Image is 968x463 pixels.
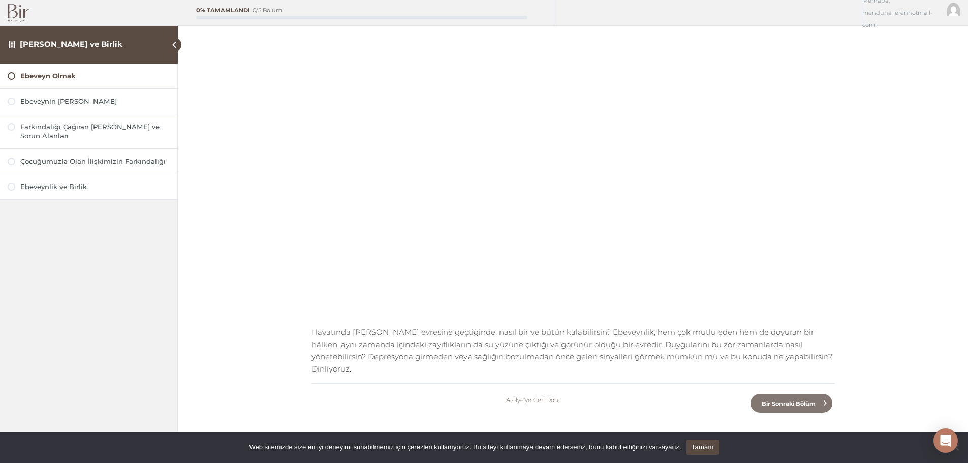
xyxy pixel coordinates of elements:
[253,8,282,13] div: 0/5 Bölüm
[8,71,170,81] a: Ebeveyn Olmak
[751,394,832,413] a: Bir Sonraki Bölüm
[20,122,170,141] div: Farkındalığı Çağıran [PERSON_NAME] ve Sorun Alanları
[8,97,170,106] a: Ebeveynin [PERSON_NAME]
[20,71,170,81] div: Ebeveyn Olmak
[20,97,170,106] div: Ebeveynin [PERSON_NAME]
[8,182,170,192] a: Ebeveynlik ve Birlik
[249,442,681,452] span: Web sitemizde size en iyi deneyimi sunabilmemiz için çerezleri kullanıyoruz. Bu siteyi kullanmaya...
[756,400,822,407] span: Bir Sonraki Bölüm
[933,428,958,453] div: Open Intercom Messenger
[20,157,170,166] div: Çocuğumuzla Olan İlişkimizin Farkındalığı
[20,182,170,192] div: Ebeveynlik ve Birlik
[8,157,170,166] a: Çocuğumuzla Olan İlişkimizin Farkındalığı
[196,8,250,13] div: 0% Tamamlandı
[20,39,122,49] a: [PERSON_NAME] ve Birlik
[311,326,835,375] p: Hayatında [PERSON_NAME] evresine geçtiğinde, nasıl bir ve bütün kalabilirsin? Ebeveynlik; hem çok...
[8,122,170,141] a: Farkındalığı Çağıran [PERSON_NAME] ve Sorun Alanları
[686,440,719,455] a: Tamam
[506,394,558,406] a: Atölye'ye Geri Dön
[8,4,29,22] img: Bir Logo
